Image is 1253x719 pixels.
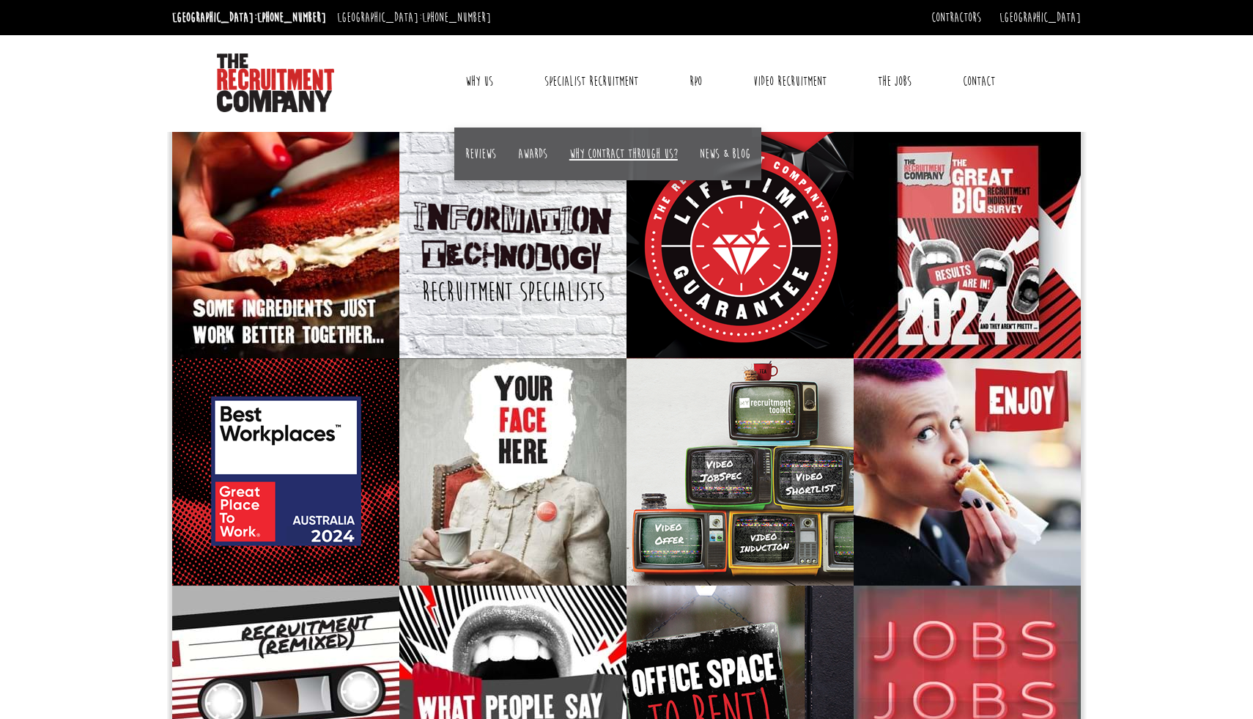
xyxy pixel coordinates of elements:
[465,146,496,162] a: Reviews
[533,63,649,100] a: Specialist Recruitment
[931,10,981,26] a: Contractors
[569,146,678,162] a: Why contract through us?
[257,10,326,26] a: [PHONE_NUMBER]
[217,54,334,112] img: The Recruitment Company
[454,63,504,100] a: Why Us
[867,63,923,100] a: The Jobs
[333,6,495,29] li: [GEOGRAPHIC_DATA]:
[742,63,838,100] a: Video Recruitment
[679,63,713,100] a: RPO
[700,146,750,162] a: News & Blog
[952,63,1006,100] a: Contact
[422,10,491,26] a: [PHONE_NUMBER]
[169,6,330,29] li: [GEOGRAPHIC_DATA]:
[518,146,547,162] a: Awards
[999,10,1081,26] a: [GEOGRAPHIC_DATA]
